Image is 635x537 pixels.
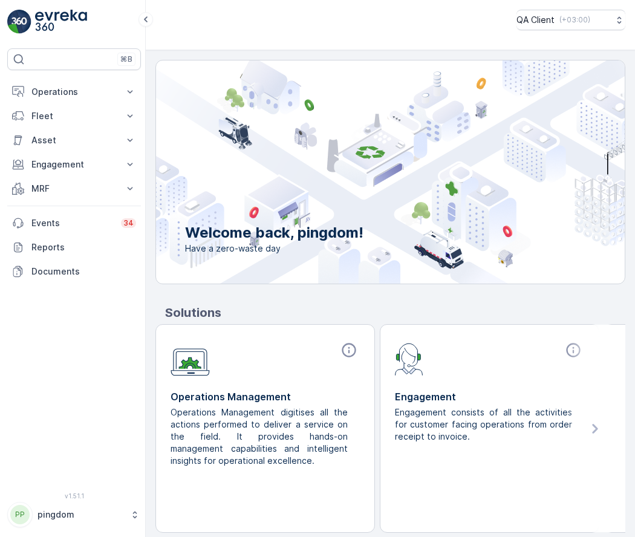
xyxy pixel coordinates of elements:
a: Events34 [7,211,141,235]
button: Engagement [7,152,141,177]
p: Operations Management digitises all the actions performed to deliver a service on the field. It p... [171,406,350,467]
p: QA Client [516,14,555,26]
img: logo_light-DOdMpM7g.png [35,10,87,34]
img: city illustration [102,60,625,284]
p: Asset [31,134,117,146]
button: MRF [7,177,141,201]
p: ⌘B [120,54,132,64]
button: Fleet [7,104,141,128]
p: Reports [31,241,136,253]
p: Engagement consists of all the activities for customer facing operations from order receipt to in... [395,406,575,443]
p: Welcome back, pingdom! [185,223,363,242]
img: logo [7,10,31,34]
p: pingdom [37,509,124,521]
p: MRF [31,183,117,195]
p: Events [31,217,114,229]
button: PPpingdom [7,502,141,527]
p: Fleet [31,110,117,122]
p: 34 [123,218,134,228]
div: PP [10,505,30,524]
span: Have a zero-waste day [185,242,363,255]
a: Reports [7,235,141,259]
p: Operations [31,86,117,98]
button: Asset [7,128,141,152]
img: module-icon [171,342,210,376]
p: Operations Management [171,389,360,404]
p: ( +03:00 ) [559,15,590,25]
button: QA Client(+03:00) [516,10,625,30]
button: Operations [7,80,141,104]
a: Documents [7,259,141,284]
p: Documents [31,265,136,278]
p: Engagement [31,158,117,171]
p: Engagement [395,389,584,404]
img: module-icon [395,342,423,376]
p: Solutions [165,304,625,322]
span: v 1.51.1 [7,492,141,500]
